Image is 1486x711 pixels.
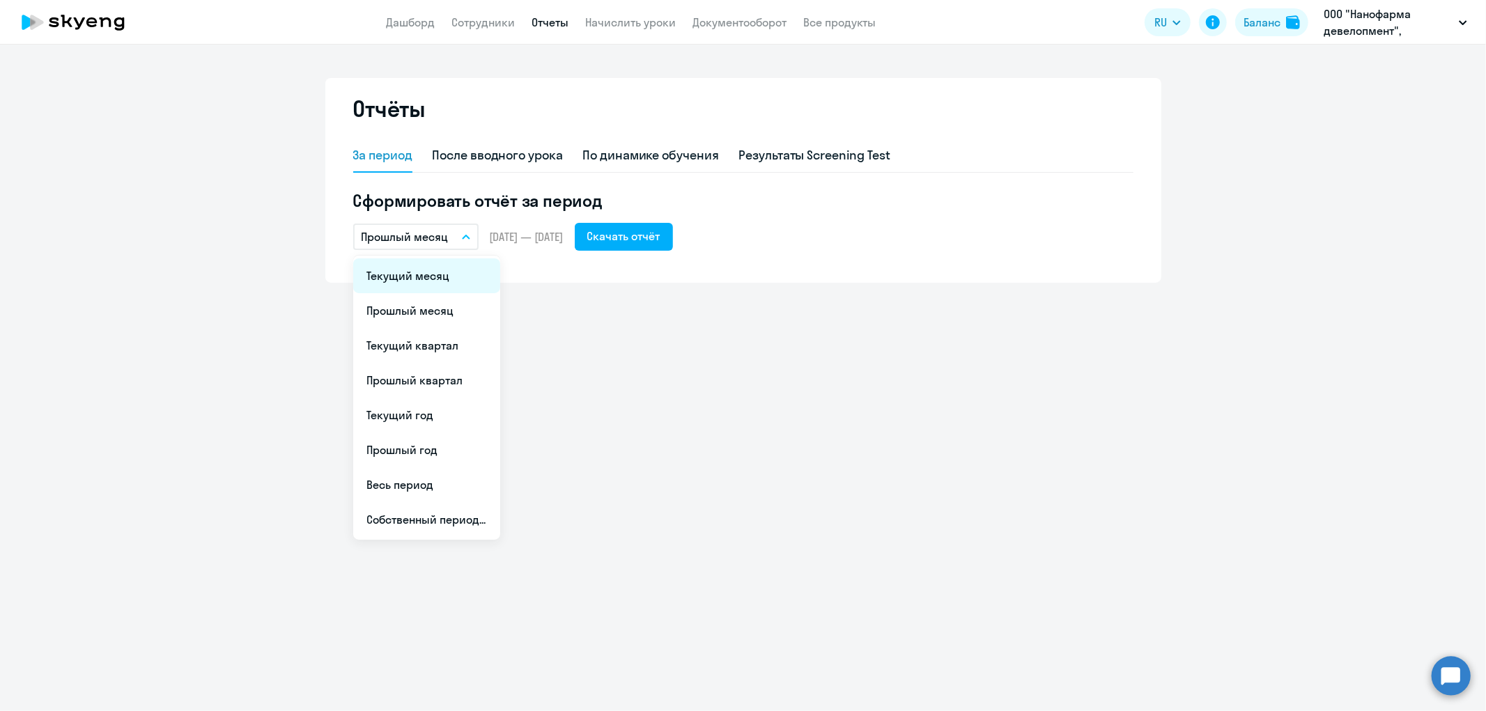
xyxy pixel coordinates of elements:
[575,223,673,251] button: Скачать отчёт
[452,15,516,29] a: Сотрудники
[582,146,719,164] div: По динамике обучения
[1235,8,1308,36] button: Балансbalance
[353,95,426,123] h2: Отчёты
[353,224,479,250] button: Прошлый месяц
[738,146,890,164] div: Результаты Screening Test
[490,229,564,244] span: [DATE] — [DATE]
[1244,14,1280,31] div: Баланс
[1154,14,1167,31] span: RU
[1317,6,1474,39] button: ООО "Нанофарма девелопмент", НАНОФАРМА ДЕВЕЛОПМЕНТ, ООО
[1286,15,1300,29] img: balance
[432,146,563,164] div: После вводного урока
[1145,8,1191,36] button: RU
[586,15,676,29] a: Начислить уроки
[693,15,787,29] a: Документооборот
[804,15,876,29] a: Все продукты
[532,15,569,29] a: Отчеты
[353,146,413,164] div: За период
[353,256,500,540] ul: RU
[362,228,449,245] p: Прошлый месяц
[353,189,1133,212] h5: Сформировать отчёт за период
[1324,6,1453,39] p: ООО "Нанофарма девелопмент", НАНОФАРМА ДЕВЕЛОПМЕНТ, ООО
[587,228,660,244] div: Скачать отчёт
[387,15,435,29] a: Дашборд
